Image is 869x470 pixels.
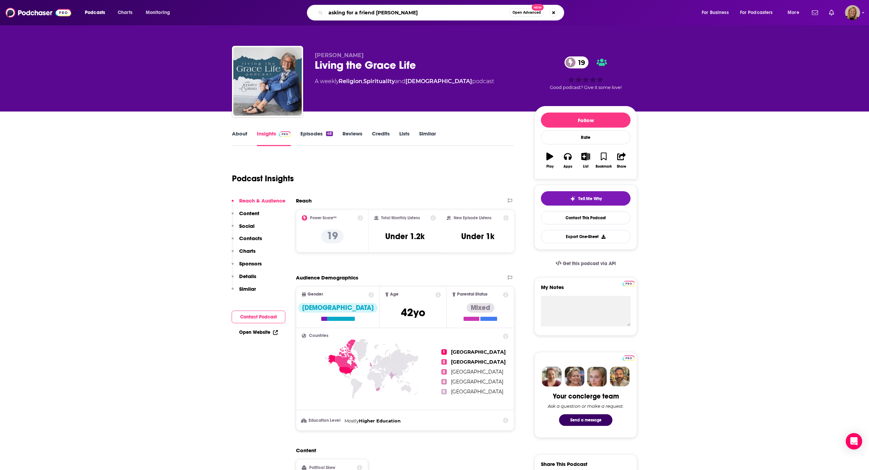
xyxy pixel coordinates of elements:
span: [GEOGRAPHIC_DATA] [451,349,506,355]
button: Content [232,210,259,223]
a: Open Website [239,329,278,335]
div: A weekly podcast [315,77,494,86]
img: Podchaser - Follow, Share and Rate Podcasts [5,6,71,19]
h2: Power Score™ [310,216,337,220]
button: Follow [541,113,631,128]
button: List [577,148,595,173]
p: Social [239,223,255,229]
button: Details [232,273,256,286]
p: Contacts [239,235,262,241]
span: For Business [702,8,729,17]
div: 48 [326,131,333,136]
span: Tell Me Why [578,196,602,201]
button: Contacts [232,235,262,248]
img: Podchaser Pro [279,131,291,137]
span: 2 [441,359,447,365]
h2: Content [296,447,509,454]
span: For Podcasters [740,8,773,17]
img: Sydney Profile [542,367,562,387]
div: Share [617,165,626,169]
button: Show profile menu [845,5,860,20]
img: Podchaser Pro [623,355,635,361]
button: Bookmark [595,148,612,173]
span: [GEOGRAPHIC_DATA] [451,379,503,385]
a: [DEMOGRAPHIC_DATA] [405,78,472,84]
a: Spirituality [363,78,395,84]
a: Pro website [623,354,635,361]
p: Similar [239,286,256,292]
div: Mixed [467,303,494,313]
div: Search podcasts, credits, & more... [313,5,571,21]
p: Charts [239,248,256,254]
a: About [232,130,247,146]
span: and [395,78,405,84]
div: Apps [563,165,572,169]
span: 4 [441,379,447,384]
h2: Audience Demographics [296,274,358,281]
span: , [362,78,363,84]
span: [GEOGRAPHIC_DATA] [451,359,506,365]
a: Similar [419,130,436,146]
div: Ask a question or make a request. [548,403,624,409]
div: Open Intercom Messenger [846,433,862,449]
img: Jon Profile [610,367,630,387]
span: Higher Education [359,418,401,423]
span: Age [390,292,399,297]
button: Share [613,148,631,173]
input: Search podcasts, credits, & more... [326,7,509,18]
h3: Under 1.2k [385,231,425,241]
div: [DEMOGRAPHIC_DATA] [298,303,378,313]
button: tell me why sparkleTell Me Why [541,191,631,206]
label: My Notes [541,284,631,296]
button: open menu [141,7,179,18]
a: Living the Grace Life [233,47,302,116]
a: Show notifications dropdown [826,7,837,18]
a: 19 [565,56,588,68]
span: 42 yo [401,306,425,319]
a: Charts [113,7,137,18]
h3: Under 1k [461,231,494,241]
span: Logged in as avansolkema [845,5,860,20]
button: open menu [697,7,737,18]
button: Open AdvancedNew [509,9,544,17]
a: Show notifications dropdown [809,7,821,18]
div: Rate [541,130,631,144]
button: Apps [559,148,576,173]
button: open menu [783,7,808,18]
button: Play [541,148,559,173]
span: [GEOGRAPHIC_DATA] [451,389,503,395]
button: Similar [232,286,256,298]
p: Content [239,210,259,217]
span: Countries [309,334,328,338]
button: Reach & Audience [232,197,285,210]
a: Reviews [342,130,362,146]
button: Charts [232,248,256,260]
a: Religion [339,78,362,84]
button: Contact Podcast [232,311,285,323]
span: Gender [308,292,323,297]
h2: New Episode Listens [454,216,491,220]
img: Jules Profile [587,367,607,387]
span: [GEOGRAPHIC_DATA] [451,369,503,375]
button: Send a message [559,414,612,426]
a: Credits [372,130,390,146]
span: Charts [118,8,132,17]
p: Details [239,273,256,279]
img: Barbara Profile [565,367,584,387]
a: Episodes48 [300,130,333,146]
a: Contact This Podcast [541,211,631,224]
a: Pro website [623,280,635,286]
button: Sponsors [232,260,262,273]
span: New [532,4,544,11]
button: Social [232,223,255,235]
button: open menu [80,7,114,18]
h3: Share This Podcast [541,461,587,467]
span: Good podcast? Give it some love! [550,85,622,90]
span: 5 [441,389,447,394]
span: Podcasts [85,8,105,17]
img: Podchaser Pro [623,281,635,286]
a: Lists [399,130,410,146]
span: Open Advanced [513,11,541,14]
a: InsightsPodchaser Pro [257,130,291,146]
h3: Education Level [302,418,342,423]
